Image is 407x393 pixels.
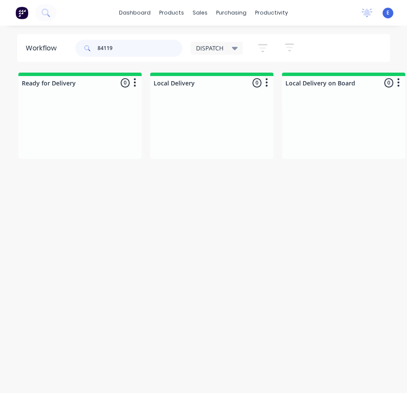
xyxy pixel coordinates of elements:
[15,6,28,19] img: Factory
[188,6,212,19] div: sales
[386,9,389,17] span: E
[115,6,155,19] a: dashboard
[212,6,251,19] div: purchasing
[251,6,292,19] div: productivity
[26,43,61,53] div: Workflow
[98,40,182,57] input: Search for orders...
[196,44,223,53] span: DISPATCH
[155,6,188,19] div: products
